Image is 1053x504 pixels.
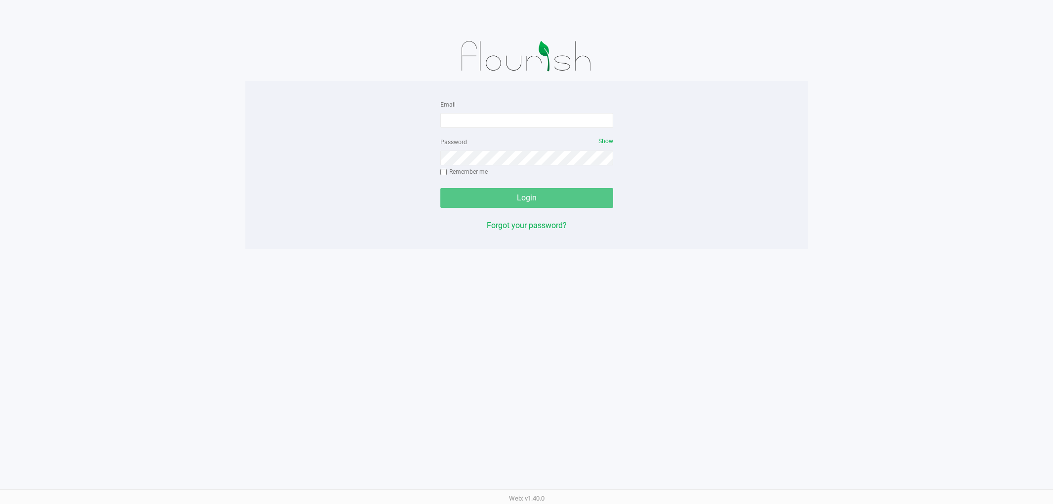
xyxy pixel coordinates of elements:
label: Password [440,138,467,147]
span: Web: v1.40.0 [509,495,545,502]
button: Forgot your password? [487,220,567,232]
span: Show [598,138,613,145]
input: Remember me [440,169,447,176]
label: Email [440,100,456,109]
label: Remember me [440,167,488,176]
